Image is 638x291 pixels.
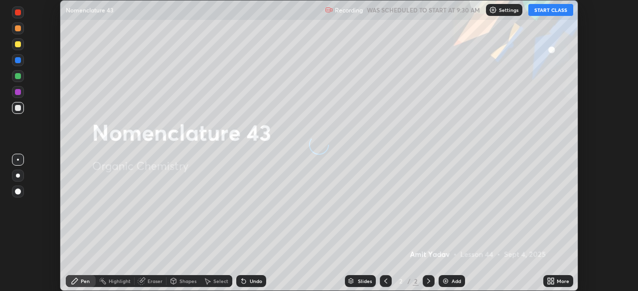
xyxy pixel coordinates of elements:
div: / [408,278,411,284]
button: START CLASS [528,4,573,16]
div: Pen [81,279,90,284]
div: Shapes [179,279,196,284]
p: Recording [335,6,363,14]
div: Undo [250,279,262,284]
img: class-settings-icons [489,6,497,14]
img: recording.375f2c34.svg [325,6,333,14]
div: Add [452,279,461,284]
img: add-slide-button [442,277,450,285]
div: Select [213,279,228,284]
div: Eraser [148,279,162,284]
p: Settings [499,7,518,12]
div: 2 [396,278,406,284]
div: More [557,279,569,284]
p: Nomenclature 43 [66,6,114,14]
div: Highlight [109,279,131,284]
h5: WAS SCHEDULED TO START AT 9:30 AM [367,5,480,14]
div: 2 [413,277,419,286]
div: Slides [358,279,372,284]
